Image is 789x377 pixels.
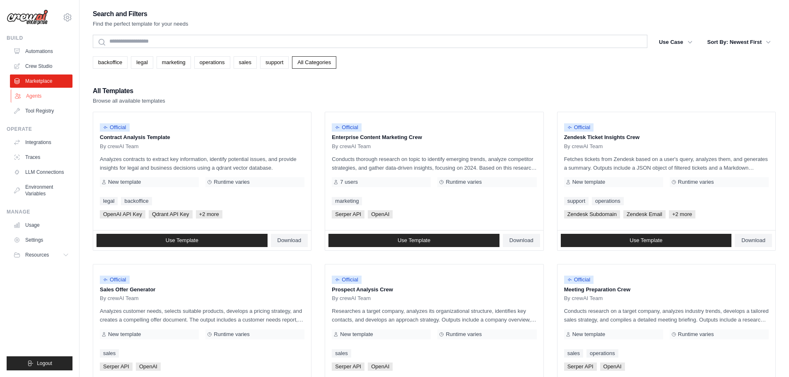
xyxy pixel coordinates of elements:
[10,45,72,58] a: Automations
[368,363,393,371] span: OpenAI
[100,295,139,302] span: By crewAI Team
[561,234,732,247] a: Use Template
[702,35,776,50] button: Sort By: Newest First
[10,248,72,262] button: Resources
[564,349,583,358] a: sales
[108,179,141,185] span: New template
[332,123,362,132] span: Official
[678,331,714,338] span: Runtime varies
[741,237,765,244] span: Download
[100,155,304,172] p: Analyzes contracts to extract key information, identify potential issues, and provide insights fo...
[10,151,72,164] a: Traces
[340,331,373,338] span: New template
[100,276,130,284] span: Official
[332,133,536,142] p: Enterprise Content Marketing Crew
[332,363,364,371] span: Serper API
[277,237,302,244] span: Download
[328,234,499,247] a: Use Template
[10,136,72,149] a: Integrations
[214,331,250,338] span: Runtime varies
[149,210,193,219] span: Qdrant API Key
[564,363,597,371] span: Serper API
[100,123,130,132] span: Official
[340,179,358,185] span: 7 users
[7,126,72,132] div: Operate
[234,56,257,69] a: sales
[564,295,603,302] span: By crewAI Team
[600,363,625,371] span: OpenAI
[332,197,362,205] a: marketing
[7,35,72,41] div: Build
[100,286,304,294] p: Sales Offer Generator
[564,155,769,172] p: Fetches tickets from Zendesk based on a user's query, analyzes them, and generates a summary. Out...
[214,179,250,185] span: Runtime varies
[398,237,430,244] span: Use Template
[121,197,152,205] a: backoffice
[630,237,662,244] span: Use Template
[332,286,536,294] p: Prospect Analysis Crew
[260,56,289,69] a: support
[332,210,364,219] span: Serper API
[157,56,191,69] a: marketing
[100,363,133,371] span: Serper API
[194,56,230,69] a: operations
[669,210,695,219] span: +2 more
[564,143,603,150] span: By crewAI Team
[564,276,594,284] span: Official
[100,143,139,150] span: By crewAI Team
[100,197,118,205] a: legal
[10,60,72,73] a: Crew Studio
[100,210,145,219] span: OpenAI API Key
[7,356,72,370] button: Logout
[564,197,589,205] a: support
[678,179,714,185] span: Runtime varies
[196,210,222,219] span: +2 more
[108,331,141,338] span: New template
[37,360,52,367] span: Logout
[592,197,624,205] a: operations
[332,349,351,358] a: sales
[654,35,697,50] button: Use Case
[509,237,533,244] span: Download
[572,331,605,338] span: New template
[503,234,540,247] a: Download
[332,276,362,284] span: Official
[100,307,304,324] p: Analyzes customer needs, selects suitable products, develops a pricing strategy, and creates a co...
[93,20,188,28] p: Find the perfect template for your needs
[292,56,336,69] a: All Categories
[332,307,536,324] p: Researches a target company, analyzes its organizational structure, identifies key contacts, and ...
[25,252,49,258] span: Resources
[564,133,769,142] p: Zendesk Ticket Insights Crew
[332,143,371,150] span: By crewAI Team
[93,8,188,20] h2: Search and Filters
[100,349,119,358] a: sales
[446,179,482,185] span: Runtime varies
[7,10,48,25] img: Logo
[332,295,371,302] span: By crewAI Team
[100,133,304,142] p: Contract Analysis Template
[97,234,268,247] a: Use Template
[10,104,72,118] a: Tool Registry
[10,74,72,88] a: Marketplace
[166,237,198,244] span: Use Template
[10,219,72,232] a: Usage
[93,56,128,69] a: backoffice
[586,349,618,358] a: operations
[572,179,605,185] span: New template
[623,210,666,219] span: Zendesk Email
[10,166,72,179] a: LLM Connections
[131,56,153,69] a: legal
[332,155,536,172] p: Conducts thorough research on topic to identify emerging trends, analyze competitor strategies, a...
[564,286,769,294] p: Meeting Preparation Crew
[10,233,72,247] a: Settings
[7,209,72,215] div: Manage
[10,180,72,200] a: Environment Variables
[564,210,620,219] span: Zendesk Subdomain
[564,123,594,132] span: Official
[11,89,73,103] a: Agents
[271,234,308,247] a: Download
[564,307,769,324] p: Conducts research on a target company, analyzes industry trends, develops a tailored sales strate...
[136,363,161,371] span: OpenAI
[446,331,482,338] span: Runtime varies
[93,85,165,97] h2: All Templates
